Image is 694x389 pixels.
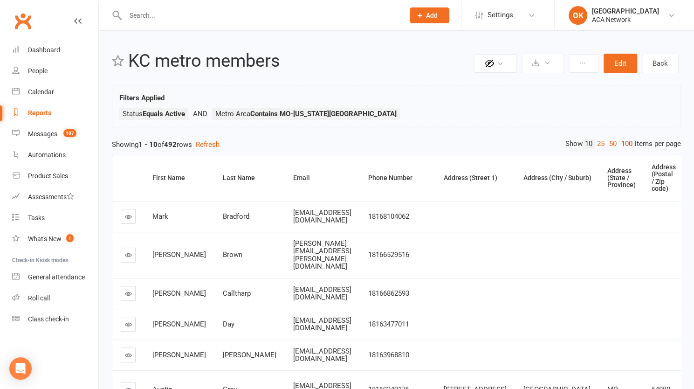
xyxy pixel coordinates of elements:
[138,140,158,149] strong: 1 - 10
[123,110,185,118] span: Status
[293,208,351,225] span: [EMAIL_ADDRESS][DOMAIN_NAME]
[619,139,635,149] a: 100
[12,124,98,145] a: Messages 107
[12,166,98,187] a: Product Sales
[28,109,51,117] div: Reports
[28,151,66,159] div: Automations
[143,110,185,118] strong: Equals Active
[368,250,409,259] span: 18166529516
[12,309,98,330] a: Class kiosk mode
[152,289,206,298] span: [PERSON_NAME]
[12,288,98,309] a: Roll call
[11,9,34,33] a: Clubworx
[368,174,428,181] div: Phone Number
[223,320,234,328] span: Day
[28,315,69,323] div: Class check-in
[112,139,681,150] div: Showing of rows
[12,61,98,82] a: People
[63,129,76,137] span: 107
[223,250,242,259] span: Brown
[652,164,676,193] div: Address (Postal / Zip code)
[293,316,351,333] span: [EMAIL_ADDRESS][DOMAIN_NAME]
[368,212,409,221] span: 18168104062
[293,285,351,302] span: [EMAIL_ADDRESS][DOMAIN_NAME]
[28,46,60,54] div: Dashboard
[215,110,397,118] span: Metro Area
[119,94,165,102] strong: Filters Applied
[488,5,513,26] span: Settings
[28,214,45,222] div: Tasks
[607,167,636,189] div: Address (State / Province)
[9,357,32,380] div: Open Intercom Messenger
[426,12,438,19] span: Add
[293,174,352,181] div: Email
[592,15,659,24] div: ACA Network
[368,289,409,298] span: 18166862593
[28,273,85,281] div: General attendance
[152,351,206,359] span: [PERSON_NAME]
[12,145,98,166] a: Automations
[583,139,595,149] a: 10
[223,289,251,298] span: Calltharp
[164,140,177,149] strong: 492
[28,193,74,201] div: Assessments
[28,294,50,302] div: Roll call
[642,54,679,73] a: Back
[28,172,68,180] div: Product Sales
[12,229,98,250] a: What's New1
[607,139,619,149] a: 50
[444,174,508,181] div: Address (Street 1)
[196,139,220,150] button: Refresh
[12,208,98,229] a: Tasks
[293,347,351,363] span: [EMAIL_ADDRESS][DOMAIN_NAME]
[12,40,98,61] a: Dashboard
[28,130,57,138] div: Messages
[223,351,276,359] span: [PERSON_NAME]
[250,110,397,118] strong: Contains MO-[US_STATE][GEOGRAPHIC_DATA]
[28,88,54,96] div: Calendar
[565,139,681,149] div: Show items per page
[12,82,98,103] a: Calendar
[410,7,449,23] button: Add
[368,351,409,359] span: 18163968810
[123,9,398,22] input: Search...
[12,267,98,288] a: General attendance kiosk mode
[595,139,607,149] a: 25
[128,51,471,71] h2: KC metro members
[152,212,168,221] span: Mark
[66,234,74,242] span: 1
[28,67,48,75] div: People
[28,235,62,243] div: What's New
[293,239,351,271] span: [PERSON_NAME][EMAIL_ADDRESS][PERSON_NAME][DOMAIN_NAME]
[523,174,591,181] div: Address (City / Suburb)
[152,320,206,328] span: [PERSON_NAME]
[12,187,98,208] a: Assessments
[223,212,249,221] span: Bradford
[152,250,206,259] span: [PERSON_NAME]
[592,7,659,15] div: [GEOGRAPHIC_DATA]
[12,103,98,124] a: Reports
[569,6,587,25] div: OK
[223,174,277,181] div: Last Name
[604,54,637,73] button: Edit
[368,320,409,328] span: 18163477011
[152,174,207,181] div: First Name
